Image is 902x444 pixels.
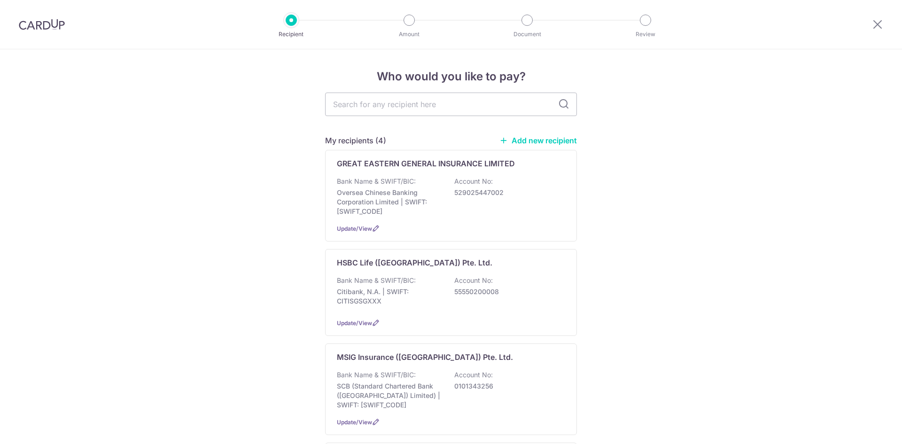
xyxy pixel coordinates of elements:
[325,68,577,85] h4: Who would you like to pay?
[325,135,386,146] h5: My recipients (4)
[842,416,893,439] iframe: Opens a widget where you can find more information
[611,30,680,39] p: Review
[325,93,577,116] input: Search for any recipient here
[499,136,577,145] a: Add new recipient
[257,30,326,39] p: Recipient
[454,370,493,380] p: Account No:
[337,382,442,410] p: SCB (Standard Chartered Bank ([GEOGRAPHIC_DATA]) Limited) | SWIFT: [SWIFT_CODE]
[337,370,416,380] p: Bank Name & SWIFT/BIC:
[337,177,416,186] p: Bank Name & SWIFT/BIC:
[337,188,442,216] p: Oversea Chinese Banking Corporation Limited | SWIFT: [SWIFT_CODE]
[454,188,560,197] p: 529025447002
[337,158,515,169] p: GREAT EASTERN GENERAL INSURANCE LIMITED
[337,351,513,363] p: MSIG Insurance ([GEOGRAPHIC_DATA]) Pte. Ltd.
[337,419,372,426] a: Update/View
[492,30,562,39] p: Document
[337,276,416,285] p: Bank Name & SWIFT/BIC:
[337,225,372,232] a: Update/View
[337,257,492,268] p: HSBC Life ([GEOGRAPHIC_DATA]) Pte. Ltd.
[454,177,493,186] p: Account No:
[454,382,560,391] p: 0101343256
[454,287,560,296] p: 55550200008
[337,319,372,327] a: Update/View
[337,287,442,306] p: Citibank, N.A. | SWIFT: CITISGSGXXX
[454,276,493,285] p: Account No:
[374,30,444,39] p: Amount
[19,19,65,30] img: CardUp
